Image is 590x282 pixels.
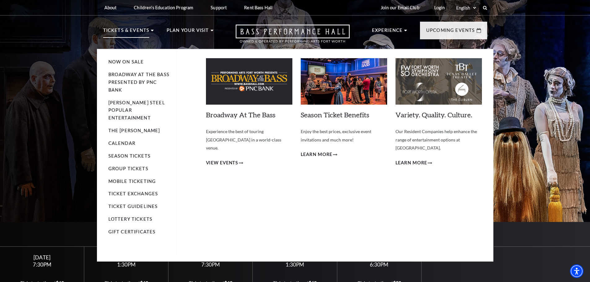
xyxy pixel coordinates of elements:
a: View Events [206,159,243,167]
div: Accessibility Menu [570,264,583,278]
span: Learn More [301,151,333,158]
div: 7:30PM [7,262,77,267]
a: Learn More Season Ticket Benefits [301,151,338,158]
img: Broadway At The Bass [206,58,292,105]
p: Experience [372,27,403,38]
p: Tickets & Events [103,27,150,38]
select: Select: [455,5,477,11]
a: The [PERSON_NAME] [108,128,160,133]
a: Season Ticket Benefits [301,111,369,119]
div: 1:30PM [92,262,161,267]
a: Now On Sale [108,59,144,64]
div: 7:30PM [176,262,245,267]
img: Variety. Quality. Culture. [396,58,482,105]
a: Variety. Quality. Culture. [396,111,472,119]
a: Open this option [213,24,372,49]
div: 6:30PM [344,262,414,267]
img: Season Ticket Benefits [301,58,387,105]
a: Group Tickets [108,166,148,171]
a: Broadway At The Bass [206,111,275,119]
p: Our Resident Companies help enhance the range of entertainment options at [GEOGRAPHIC_DATA]. [396,128,482,152]
p: Rent Bass Hall [244,5,273,10]
p: Plan Your Visit [167,27,209,38]
p: Experience the best of touring [GEOGRAPHIC_DATA] in a world-class venue. [206,128,292,152]
a: Mobile Ticketing [108,179,156,184]
a: Gift Certificates [108,229,156,234]
a: Learn More Variety. Quality. Culture. [396,159,432,167]
span: Learn More [396,159,427,167]
div: [DATE] [7,254,77,261]
a: Lottery Tickets [108,216,153,222]
p: Enjoy the best prices, exclusive event invitations and much more! [301,128,387,144]
span: View Events [206,159,238,167]
p: Children's Education Program [134,5,193,10]
a: Broadway At The Bass presented by PNC Bank [108,72,169,93]
a: [PERSON_NAME] Steel Popular Entertainment [108,100,165,121]
p: Support [211,5,227,10]
a: Season Tickets [108,153,151,158]
div: 1:30PM [260,262,330,267]
a: Calendar [108,141,135,146]
a: Ticket Guidelines [108,204,158,209]
a: Ticket Exchanges [108,191,158,196]
p: About [104,5,117,10]
div: [DATE] [92,254,161,261]
p: Upcoming Events [426,27,475,38]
